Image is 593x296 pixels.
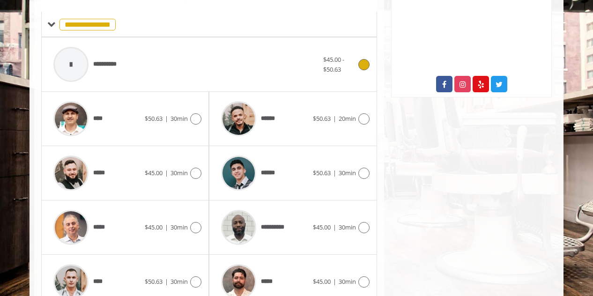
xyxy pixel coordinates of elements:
span: 30min [170,114,188,123]
span: 20min [339,114,356,123]
span: | [333,169,336,177]
span: | [165,223,168,231]
span: $45.00 - $50.63 [323,55,344,74]
span: | [165,169,168,177]
span: | [165,277,168,286]
span: $45.00 [145,169,163,177]
span: | [333,223,336,231]
span: $50.63 [313,114,331,123]
span: $45.00 [313,223,331,231]
span: 30min [339,223,356,231]
span: | [333,277,336,286]
span: 30min [339,169,356,177]
span: $50.63 [145,277,163,286]
span: $45.00 [145,223,163,231]
span: $50.63 [145,114,163,123]
span: $50.63 [313,169,331,177]
span: 30min [170,277,188,286]
span: 30min [170,169,188,177]
span: 30min [339,277,356,286]
span: | [165,114,168,123]
span: | [333,114,336,123]
span: 30min [170,223,188,231]
span: $45.00 [313,277,331,286]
